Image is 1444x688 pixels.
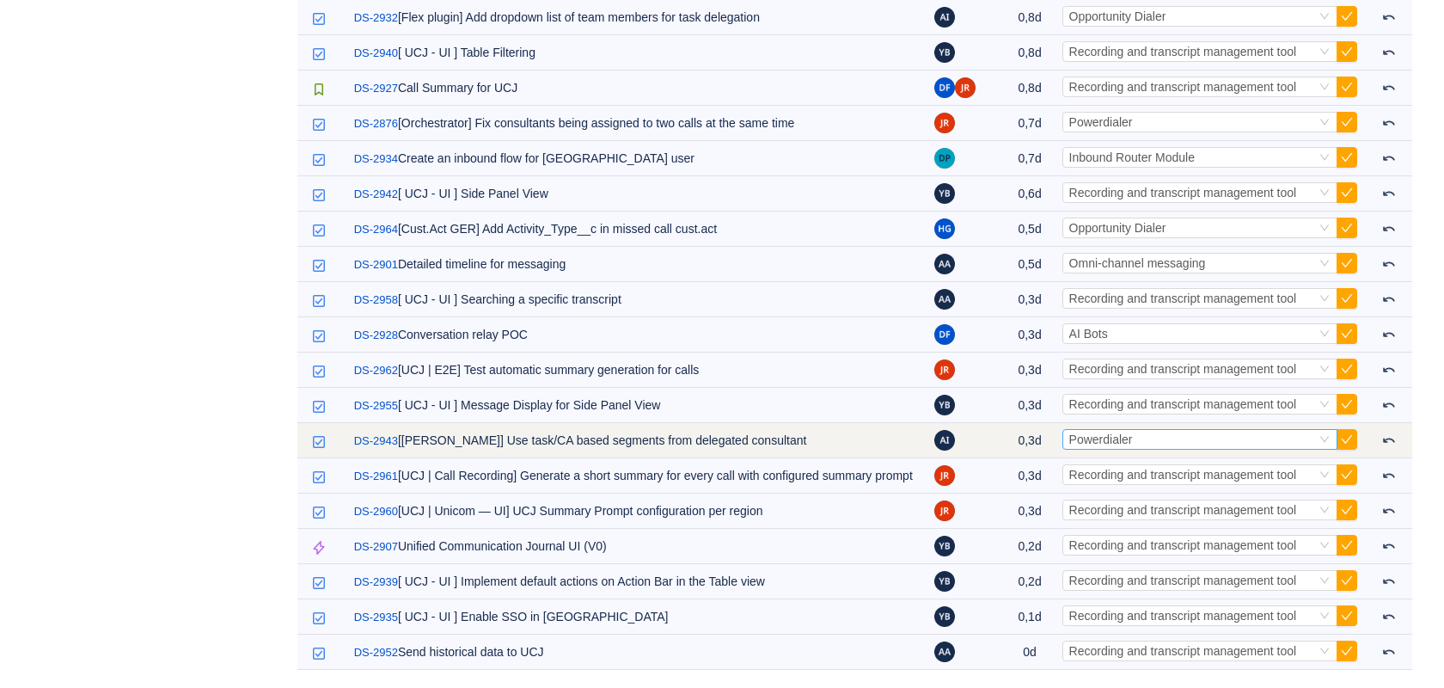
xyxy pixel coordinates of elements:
[354,397,398,415] a: DS-2955
[1007,494,1054,529] td: 0,3d
[1337,41,1357,62] button: icon: check
[1319,46,1330,58] i: icon: down
[1069,433,1133,446] span: Powerdialer
[354,538,398,556] a: DS-2907
[934,501,955,521] img: JR
[346,599,926,635] td: [ UCJ - UI ] Enable SSO in [GEOGRAPHIC_DATA]
[1007,423,1054,458] td: 0,3d
[1069,150,1195,164] span: Inbound Router Module
[1319,540,1330,552] i: icon: down
[934,324,955,345] img: DF
[1319,434,1330,446] i: icon: down
[312,400,326,414] img: 10318
[312,647,326,660] img: 10318
[346,494,926,529] td: [UCJ | Unicom — UI] UCJ Summary Prompt configuration per region
[1007,564,1054,599] td: 0,2d
[354,574,398,591] a: DS-2939
[1337,112,1357,132] button: icon: check
[312,470,326,484] img: 10318
[346,635,926,670] td: Send historical data to UCJ
[346,317,926,353] td: Conversation relay POC
[346,35,926,71] td: [ UCJ - UI ] Table Filtering
[1007,317,1054,353] td: 0,3d
[934,571,955,592] img: YB
[1069,186,1297,200] span: Recording and transcript management tool
[1007,212,1054,247] td: 0,5d
[346,71,926,106] td: Call Summary for UCJ
[934,148,955,169] img: DP
[346,388,926,423] td: [ UCJ - UI ] Message Display for Side Panel View
[312,118,326,132] img: 10318
[1319,505,1330,517] i: icon: down
[1319,575,1330,587] i: icon: down
[1319,329,1330,341] i: icon: down
[354,644,398,661] a: DS-2952
[1069,503,1297,517] span: Recording and transcript management tool
[1007,141,1054,176] td: 0,7d
[1069,45,1297,58] span: Recording and transcript management tool
[1337,147,1357,168] button: icon: check
[1007,458,1054,494] td: 0,3d
[354,9,398,27] a: DS-2932
[1337,605,1357,626] button: icon: check
[1069,644,1297,658] span: Recording and transcript management tool
[1069,397,1297,411] span: Recording and transcript management tool
[312,329,326,343] img: 10318
[1337,182,1357,203] button: icon: check
[346,353,926,388] td: [UCJ | E2E] Test automatic summary generation for calls
[1319,611,1330,623] i: icon: down
[1007,353,1054,388] td: 0,3d
[312,294,326,308] img: 10318
[346,176,926,212] td: [ UCJ - UI ] Side Panel View
[354,80,398,97] a: DS-2927
[934,42,955,63] img: YB
[354,609,398,626] a: DS-2935
[1007,35,1054,71] td: 0,8d
[354,150,398,168] a: DS-2934
[1069,362,1297,376] span: Recording and transcript management tool
[346,106,926,141] td: [Orchestrator] Fix consultants being assigned to two calls at the same time
[1007,106,1054,141] td: 0,7d
[955,77,976,98] img: JR
[1319,470,1330,482] i: icon: down
[312,259,326,273] img: 10318
[312,435,326,449] img: 10318
[1007,529,1054,564] td: 0,2d
[1319,187,1330,200] i: icon: down
[354,256,398,273] a: DS-2901
[1337,323,1357,344] button: icon: check
[1007,635,1054,670] td: 0d
[346,282,926,317] td: [ UCJ - UI ] Searching a specific transcript
[1069,574,1297,587] span: Recording and transcript management tool
[1337,6,1357,27] button: icon: check
[1007,176,1054,212] td: 0,6d
[312,365,326,378] img: 10318
[934,395,955,415] img: YB
[312,83,326,96] img: 10315
[312,506,326,519] img: 10318
[312,611,326,625] img: 10318
[354,433,398,450] a: DS-2943
[354,186,398,203] a: DS-2942
[1069,538,1297,552] span: Recording and transcript management tool
[1337,641,1357,661] button: icon: check
[1337,464,1357,485] button: icon: check
[1319,117,1330,129] i: icon: down
[1337,288,1357,309] button: icon: check
[1337,218,1357,238] button: icon: check
[1337,359,1357,379] button: icon: check
[354,45,398,62] a: DS-2940
[934,254,955,274] img: AA
[312,541,326,555] img: 10307
[354,503,398,520] a: DS-2960
[1319,399,1330,411] i: icon: down
[1319,152,1330,164] i: icon: down
[1069,292,1297,305] span: Recording and transcript management tool
[934,7,955,28] img: AI
[346,212,926,247] td: [Cust.Act GER] Add Activity_Type__c in missed call cust.act
[1337,253,1357,273] button: icon: check
[1007,71,1054,106] td: 0,8d
[354,292,398,309] a: DS-2958
[934,289,955,310] img: AA
[934,77,955,98] img: DF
